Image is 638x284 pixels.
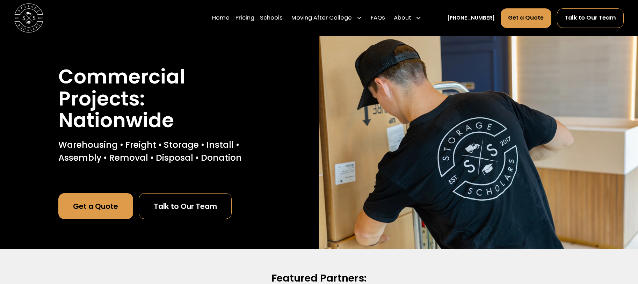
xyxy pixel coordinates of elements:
a: Talk to Our Team [139,193,232,219]
img: Nationwide commercial project movers. [319,36,638,249]
div: About [391,8,424,28]
p: Warehousing • Freight • Storage • Install • Assembly • Removal • Disposal • Donation [58,138,261,164]
a: Get a Quote [58,193,133,219]
a: Pricing [235,8,254,28]
div: Moving After College [291,14,352,22]
img: Storage Scholars main logo [14,3,43,32]
a: Home [212,8,230,28]
a: FAQs [371,8,385,28]
a: [PHONE_NUMBER] [447,14,495,22]
div: Moving After College [289,8,365,28]
a: Get a Quote [501,8,551,28]
div: About [394,14,411,22]
a: Talk to Our Team [557,8,623,28]
a: Schools [260,8,283,28]
h1: Commercial Projects: Nationwide [58,66,261,131]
